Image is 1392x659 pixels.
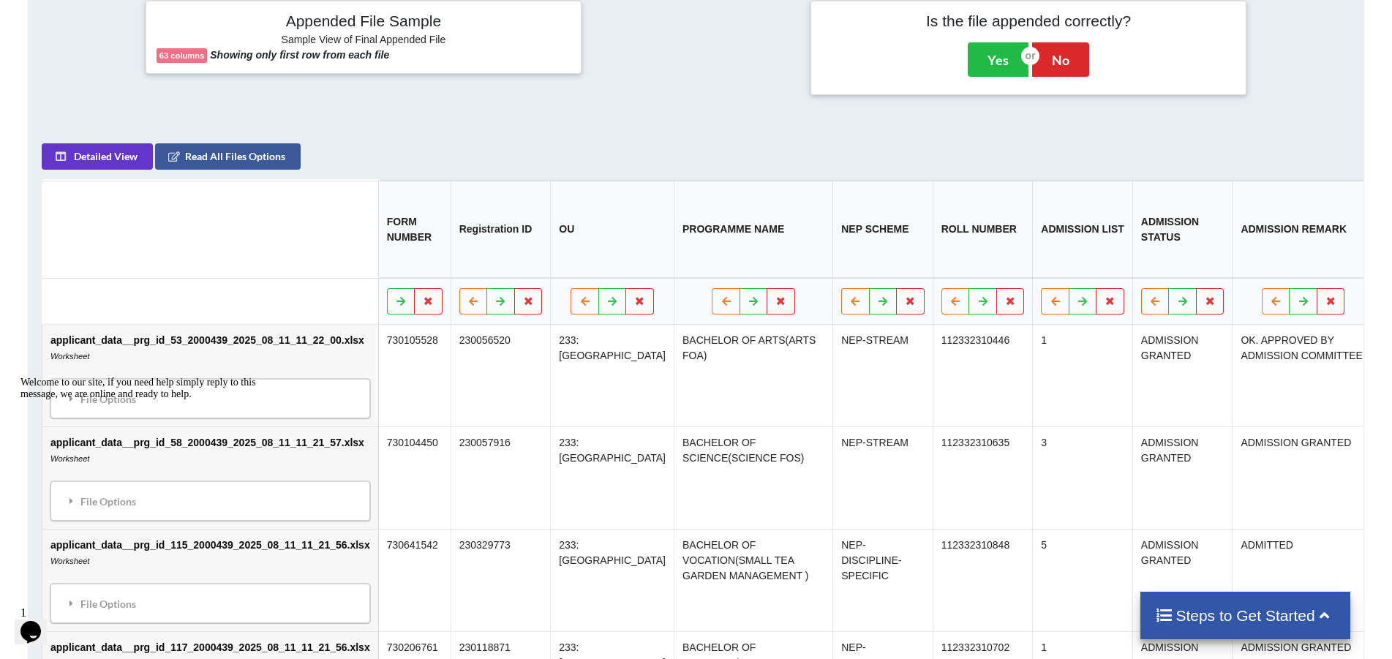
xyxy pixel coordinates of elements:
td: 230057916 [451,426,551,529]
td: ADMISSION GRANTED [1233,426,1374,529]
th: ADMISSION REMARK [1233,181,1374,278]
th: NEP SCHEME [832,181,933,278]
td: 233: [GEOGRAPHIC_DATA] [551,426,674,529]
h6: Sample View of Final Appended File [157,34,571,48]
div: Welcome to our site, if you need help simply reply to this message, we are online and ready to help. [6,6,269,29]
td: 1 [1033,325,1133,426]
td: 230056520 [451,325,551,426]
h4: Is the file appended correctly? [821,12,1235,30]
td: 5 [1033,529,1133,631]
td: BACHELOR OF SCIENCE(SCIENCE FOS) [674,426,832,529]
td: NEP-STREAM [832,325,933,426]
td: 233: [GEOGRAPHIC_DATA] [551,529,674,631]
td: NEP-STREAM [832,426,933,529]
th: PROGRAMME NAME [674,181,832,278]
td: 233: [GEOGRAPHIC_DATA] [551,325,674,426]
iframe: chat widget [15,371,278,593]
td: 112332310446 [933,325,1033,426]
td: 112332310848 [933,529,1033,631]
h4: Appended File Sample [157,12,571,32]
td: BACHELOR OF ARTS(ARTS FOA) [674,325,832,426]
span: Welcome to our site, if you need help simply reply to this message, we are online and ready to help. [6,6,241,29]
td: 730641542 [378,529,451,631]
b: 63 columns [159,51,205,60]
td: 730104450 [378,426,451,529]
td: BACHELOR OF VOCATION(SMALL TEA GARDEN MANAGEMENT ) [674,529,832,631]
th: ROLL NUMBER [933,181,1033,278]
button: No [1032,42,1089,76]
th: Registration ID [451,181,551,278]
td: 230329773 [451,529,551,631]
th: ADMISSION LIST [1033,181,1133,278]
button: Detailed View [42,143,153,170]
td: 112332310635 [933,426,1033,529]
td: ADMITTED [1233,529,1374,631]
td: 730105528 [378,325,451,426]
button: Yes [968,42,1028,76]
iframe: chat widget [15,600,61,644]
td: NEP-DISCIPLINE-SPECIFIC [832,529,933,631]
td: ADMISSION GRANTED [1132,529,1233,631]
td: OK. APPROVED BY ADMISSION COMMITTEE [1233,325,1374,426]
td: ADMISSION GRANTED [1132,426,1233,529]
th: OU [551,181,674,278]
td: applicant_data__prg_id_53_2000439_2025_08_11_11_22_00.xlsx [42,325,378,426]
th: FORM NUMBER [378,181,451,278]
b: Showing only first row from each file [210,49,389,61]
button: Read All Files Options [155,143,301,170]
h4: Steps to Get Started [1155,606,1336,625]
i: Worksheet [50,352,89,361]
td: ADMISSION GRANTED [1132,325,1233,426]
th: ADMISSION STATUS [1132,181,1233,278]
div: File Options [55,588,366,619]
td: 3 [1033,426,1133,529]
